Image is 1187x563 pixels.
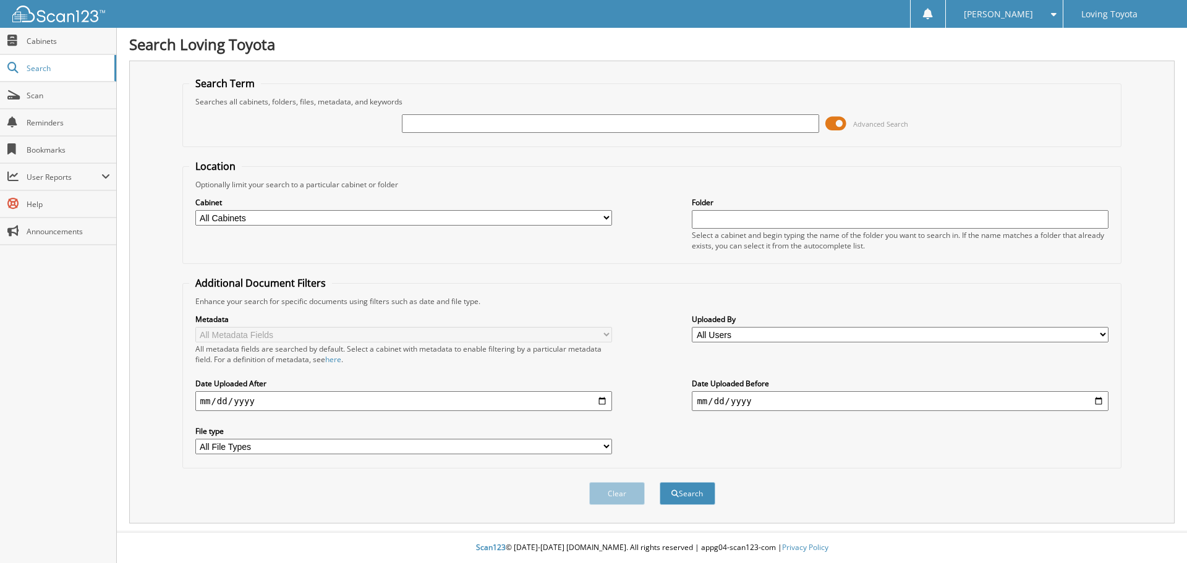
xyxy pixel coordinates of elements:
[853,119,908,129] span: Advanced Search
[692,230,1108,251] div: Select a cabinet and begin typing the name of the folder you want to search in. If the name match...
[195,391,612,411] input: start
[692,314,1108,324] label: Uploaded By
[195,314,612,324] label: Metadata
[692,197,1108,208] label: Folder
[589,482,645,505] button: Clear
[692,378,1108,389] label: Date Uploaded Before
[692,391,1108,411] input: end
[964,11,1033,18] span: [PERSON_NAME]
[1081,11,1138,18] span: Loving Toyota
[195,426,612,436] label: File type
[476,542,506,552] span: Scan123
[195,197,612,208] label: Cabinet
[782,542,828,552] a: Privacy Policy
[189,179,1115,190] div: Optionally limit your search to a particular cabinet or folder
[27,145,110,155] span: Bookmarks
[27,117,110,128] span: Reminders
[189,276,332,290] legend: Additional Document Filters
[325,354,341,365] a: here
[189,159,242,173] legend: Location
[27,36,110,46] span: Cabinets
[195,378,612,389] label: Date Uploaded After
[189,77,261,90] legend: Search Term
[27,63,108,74] span: Search
[27,172,101,182] span: User Reports
[660,482,715,505] button: Search
[12,6,105,22] img: scan123-logo-white.svg
[117,533,1187,563] div: © [DATE]-[DATE] [DOMAIN_NAME]. All rights reserved | appg04-scan123-com |
[129,34,1175,54] h1: Search Loving Toyota
[195,344,612,365] div: All metadata fields are searched by default. Select a cabinet with metadata to enable filtering b...
[189,96,1115,107] div: Searches all cabinets, folders, files, metadata, and keywords
[189,296,1115,307] div: Enhance your search for specific documents using filters such as date and file type.
[27,199,110,210] span: Help
[27,90,110,101] span: Scan
[27,226,110,237] span: Announcements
